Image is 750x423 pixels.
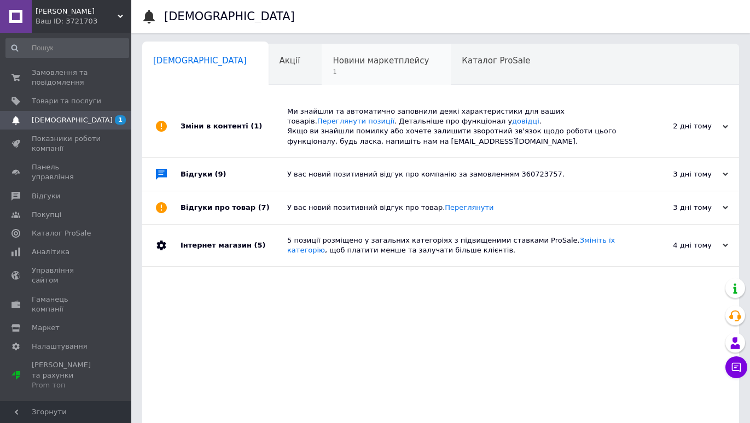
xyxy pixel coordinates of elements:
[115,115,126,125] span: 1
[181,96,287,157] div: Зміни в контенті
[36,16,131,26] div: Ваш ID: 3721703
[32,342,88,351] span: Налаштування
[181,225,287,266] div: Інтернет магазин
[258,203,270,211] span: (7)
[32,380,101,390] div: Prom топ
[333,68,429,76] span: 1
[287,236,619,255] div: 5 позиції розміщено у загальних категоріях з підвищеними ставками ProSale. , щоб платити менше та...
[462,56,530,66] span: Каталог ProSale
[254,241,265,249] span: (5)
[164,10,295,23] h1: [DEMOGRAPHIC_DATA]
[32,360,101,390] span: [PERSON_NAME] та рахунки
[251,122,262,130] span: (1)
[32,115,113,125] span: [DEMOGRAPHIC_DATA]
[512,117,539,125] a: довідці
[619,169,728,179] div: 3 дні тому
[287,236,615,254] a: Змініть їх категорію
[280,56,300,66] span: Акції
[619,121,728,131] div: 2 дні тому
[32,323,60,333] span: Маркет
[32,210,61,220] span: Покупці
[287,169,619,179] div: У вас новий позитивний відгук про компанію за замовленням 360723757.
[32,191,60,201] span: Відгуки
[215,170,226,178] span: (9)
[619,240,728,250] div: 4 дні тому
[725,356,747,378] button: Чат з покупцем
[32,134,101,154] span: Показники роботи компанії
[32,96,101,106] span: Товари та послуги
[287,107,619,146] div: Ми знайшли та автоматично заповнили деякі характеристики для ваших товарів. . Детальніше про функ...
[5,38,129,58] input: Пошук
[153,56,247,66] span: [DEMOGRAPHIC_DATA]
[333,56,429,66] span: Новини маркетплейсу
[287,203,619,213] div: У вас новий позитивний відгук про товар.
[181,158,287,191] div: Відгуки
[181,191,287,224] div: Відгуки про товар
[36,7,118,16] span: ФОП Герасимчук Ю.М.
[32,228,91,238] span: Каталог ProSale
[32,266,101,285] span: Управління сайтом
[317,117,394,125] a: Переглянути позиції
[32,295,101,314] span: Гаманець компанії
[32,68,101,87] span: Замовлення та повідомлення
[445,203,493,211] a: Переглянути
[32,162,101,182] span: Панель управління
[32,247,69,257] span: Аналітика
[619,203,728,213] div: 3 дні тому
